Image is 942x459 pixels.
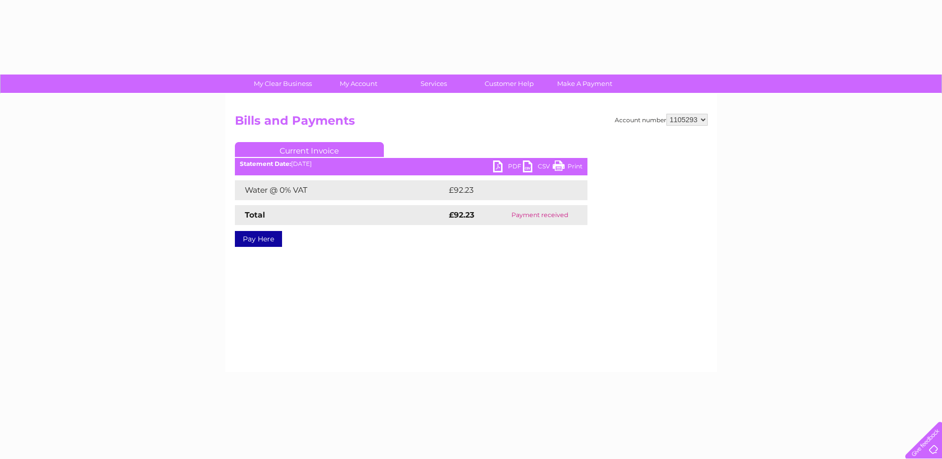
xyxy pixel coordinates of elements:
a: My Account [317,75,399,93]
td: £92.23 [446,180,567,200]
h2: Bills and Payments [235,114,708,133]
td: Water @ 0% VAT [235,180,446,200]
strong: £92.23 [449,210,474,220]
div: [DATE] [235,160,587,167]
td: Payment received [493,205,587,225]
a: Print [553,160,582,175]
a: PDF [493,160,523,175]
a: CSV [523,160,553,175]
b: Statement Date: [240,160,291,167]
a: Customer Help [468,75,550,93]
a: Pay Here [235,231,282,247]
a: Make A Payment [544,75,626,93]
a: Current Invoice [235,142,384,157]
div: Account number [615,114,708,126]
a: Services [393,75,475,93]
strong: Total [245,210,265,220]
a: My Clear Business [242,75,324,93]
